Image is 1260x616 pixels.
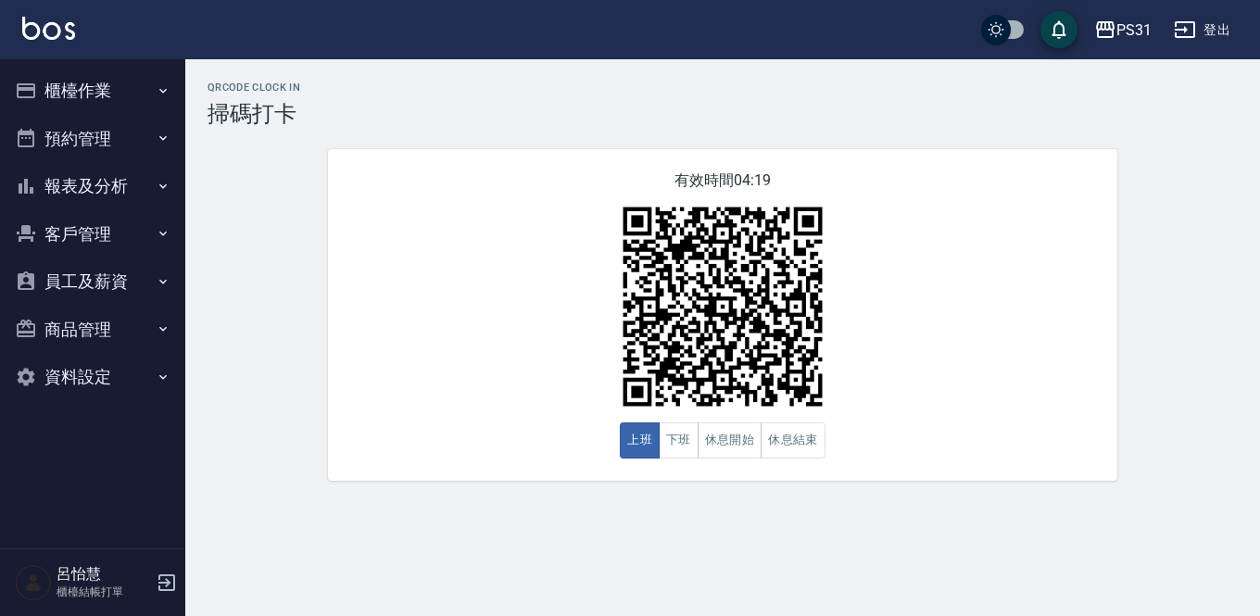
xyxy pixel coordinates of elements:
button: 休息結束 [761,422,825,459]
img: Person [15,564,52,601]
button: 下班 [659,422,699,459]
button: 資料設定 [7,353,178,401]
button: 櫃檯作業 [7,67,178,115]
img: Logo [22,17,75,40]
h2: QRcode Clock In [208,82,1238,94]
button: save [1040,11,1077,48]
button: 商品管理 [7,306,178,354]
div: 有效時間 04:19 [328,149,1117,481]
h5: 呂怡慧 [57,565,151,584]
button: 預約管理 [7,115,178,163]
button: 休息開始 [698,422,762,459]
p: 櫃檯結帳打單 [57,584,151,600]
button: 客戶管理 [7,210,178,258]
div: PS31 [1116,19,1152,42]
button: 上班 [620,422,660,459]
button: PS31 [1087,11,1159,49]
button: 報表及分析 [7,162,178,210]
button: 登出 [1166,13,1238,47]
button: 員工及薪資 [7,258,178,306]
h3: 掃碼打卡 [208,101,1238,127]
